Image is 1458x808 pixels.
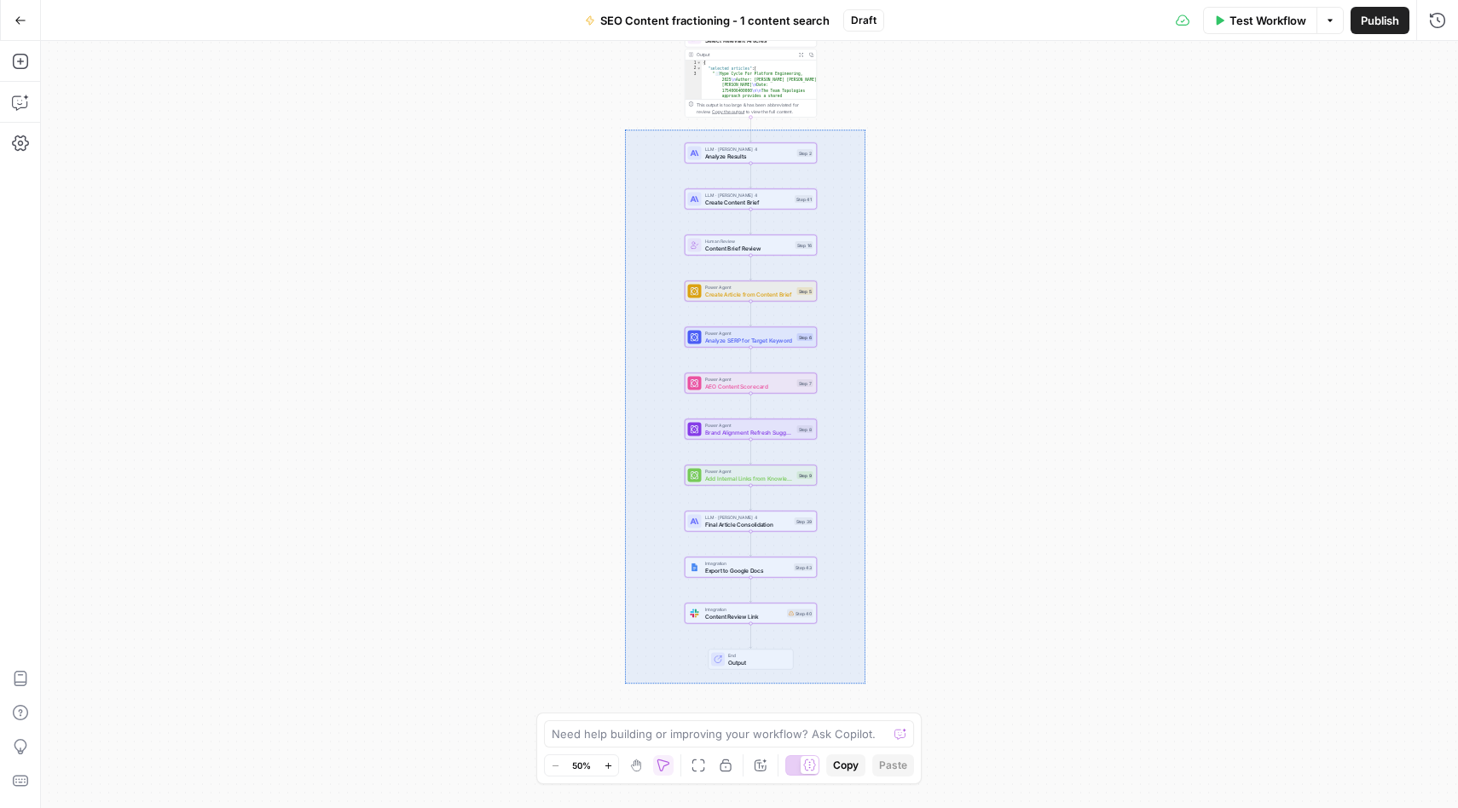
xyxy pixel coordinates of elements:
span: Paste [879,758,907,773]
span: Test Workflow [1229,12,1306,29]
span: Draft [851,13,877,28]
div: 2 [686,66,703,72]
g: Edge from step_42 to step_2 [749,118,752,142]
button: Publish [1351,7,1409,34]
span: 50% [572,759,591,772]
span: Copy the output [712,109,744,114]
button: Paste [872,754,914,776]
div: This output is too large & has been abbreviated for review. to view the full content. [697,101,813,115]
div: Select Relevant ArticlesOutput{ "selected_articles":[ "📄Hype Cycle For Platform Engineering, 2025... [685,27,817,118]
span: Toggle code folding, rows 2 through 4 [697,66,702,72]
div: 1 [686,61,703,66]
span: SEO Content fractioning - 1 content search [600,12,830,29]
button: Copy [826,754,865,776]
button: Test Workflow [1203,7,1316,34]
span: Publish [1361,12,1399,29]
button: SEO Content fractioning - 1 content search [575,7,840,34]
div: Output [697,51,794,58]
div: 3 [686,72,703,703]
span: Toggle code folding, rows 1 through 5 [697,61,702,66]
span: Copy [833,758,859,773]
